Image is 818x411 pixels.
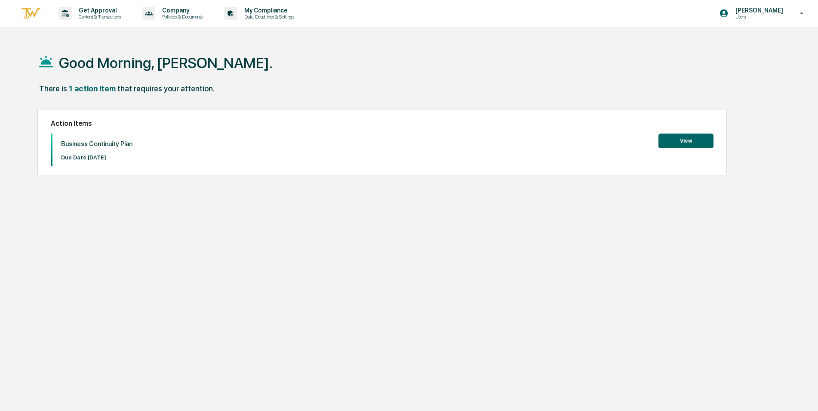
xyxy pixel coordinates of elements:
div: 1 action item [69,84,116,93]
p: Policies & Documents [155,14,207,20]
img: logo [21,6,41,21]
a: View [658,136,713,144]
div: that requires your attention. [117,84,215,93]
p: Business Continuity Plan [61,140,132,148]
h1: Good Morning, [PERSON_NAME]. [59,54,273,72]
h2: Action Items [51,119,713,128]
p: [PERSON_NAME] [729,7,787,14]
p: Users [729,14,787,20]
div: There is [39,84,67,93]
p: Content & Transactions [72,14,125,20]
button: View [658,134,713,148]
p: Data, Deadlines & Settings [237,14,298,20]
p: Get Approval [72,7,125,14]
p: Company [155,7,207,14]
p: My Compliance [237,7,298,14]
p: Due Date: [DATE] [61,154,132,161]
